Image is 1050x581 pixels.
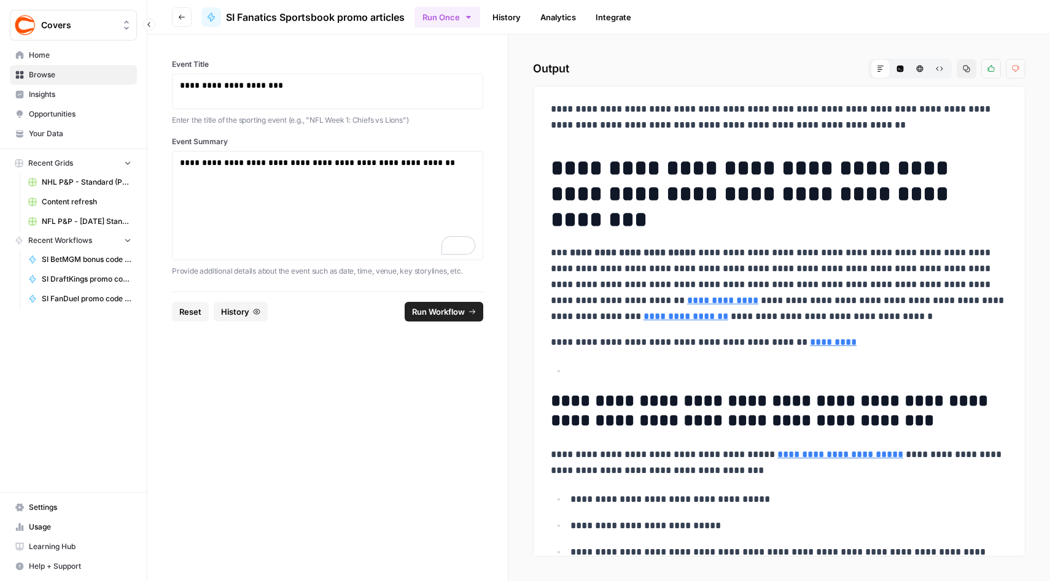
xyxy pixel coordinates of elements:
a: Learning Hub [10,537,137,556]
span: Home [29,50,131,61]
button: Help + Support [10,556,137,576]
span: Content refresh [42,196,131,207]
a: SI FanDuel promo code articles [23,289,137,309]
span: Run Workflow [412,306,465,318]
a: Your Data [10,124,137,144]
p: Enter the title of the sporting event (e.g., "NFL Week 1: Chiefs vs Lions") [172,114,483,126]
button: Run Workflow [405,302,483,321]
a: Usage [10,517,137,537]
button: Recent Workflows [10,231,137,250]
a: Content refresh [23,192,137,212]
h2: Output [533,59,1025,79]
span: Browse [29,69,131,80]
span: Recent Workflows [28,235,92,246]
span: Reset [179,306,201,318]
button: Reset [172,302,209,321]
img: Covers Logo [14,14,36,36]
a: SI DraftKings promo code articles [23,269,137,289]
a: NFL P&P - [DATE] Standard (Production) Grid [23,212,137,231]
span: NFL P&P - [DATE] Standard (Production) Grid [42,216,131,227]
button: History [214,302,268,321]
a: History [485,7,528,27]
a: Browse [10,65,137,85]
a: Analytics [533,7,583,27]
button: Recent Grids [10,154,137,172]
span: SI FanDuel promo code articles [42,293,131,304]
span: Opportunities [29,109,131,120]
div: To enrich screen reader interactions, please activate Accessibility in Grammarly extension settings [180,156,475,255]
a: Integrate [588,7,639,27]
span: NHL P&P - Standard (Production) Grid (1) [42,177,131,188]
a: Home [10,45,137,65]
span: SI BetMGM bonus code articles [42,254,131,265]
span: Insights [29,89,131,100]
span: Settings [29,502,131,513]
span: Usage [29,521,131,533]
span: SI Fanatics Sportsbook promo articles [226,10,405,25]
button: Workspace: Covers [10,10,137,40]
a: Insights [10,85,137,104]
span: Your Data [29,128,131,139]
span: Recent Grids [28,158,73,169]
span: History [221,306,249,318]
a: Settings [10,498,137,517]
a: NHL P&P - Standard (Production) Grid (1) [23,172,137,192]
a: Opportunities [10,104,137,124]
span: SI DraftKings promo code articles [42,274,131,285]
p: Provide additional details about the event such as date, time, venue, key storylines, etc. [172,265,483,277]
label: Event Summary [172,136,483,147]
button: Run Once [414,7,480,28]
span: Covers [41,19,115,31]
a: SI BetMGM bonus code articles [23,250,137,269]
a: SI Fanatics Sportsbook promo articles [201,7,405,27]
label: Event Title [172,59,483,70]
span: Help + Support [29,561,131,572]
span: Learning Hub [29,541,131,552]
